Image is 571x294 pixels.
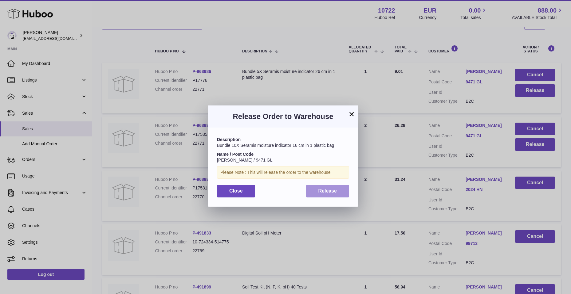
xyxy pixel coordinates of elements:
[217,152,254,157] strong: Name / Post Code
[348,110,355,118] button: ×
[318,188,337,193] span: Release
[217,185,255,197] button: Close
[217,143,334,148] span: Bundle 10X Seramis moisture indicator 16 cm in 1 plastic bag
[229,188,243,193] span: Close
[217,112,349,121] h3: Release Order to Warehouse
[217,166,349,179] div: Please Note : This will release the order to the warehouse
[217,158,273,162] span: [PERSON_NAME] / 9471 GL
[306,185,349,197] button: Release
[217,137,241,142] strong: Description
